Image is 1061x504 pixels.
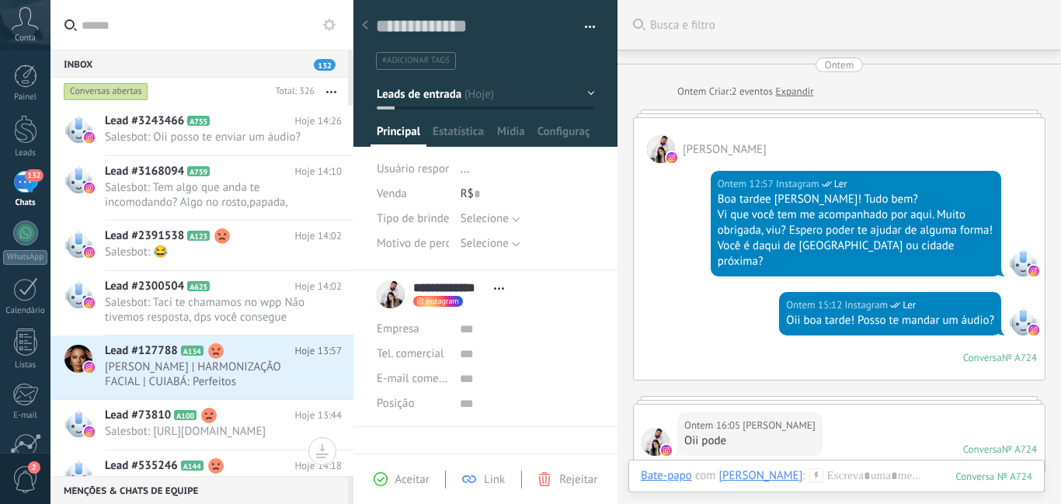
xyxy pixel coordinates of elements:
[426,297,459,305] span: instagram
[776,176,819,192] span: Instagram
[25,169,43,182] span: 132
[28,461,40,474] span: 2
[105,343,178,359] span: Lead #127788
[50,476,348,504] div: Menções & Chats de equipe
[50,400,353,450] a: Lead #73810 A100 Hoje 13:44 Salesbot: [URL][DOMAIN_NAME]
[377,157,449,182] div: Usuário responsável
[903,297,916,313] span: Ler
[187,281,210,291] span: A625
[50,450,353,500] a: Lead #535246 A144 Hoje 14:18 Luís [PERSON_NAME] Queiroz: Reagiu ❤
[461,162,470,176] span: ...
[497,124,525,147] span: Mídia
[295,279,342,294] span: Hoje 14:02
[642,428,670,456] span: Karina Santos
[50,106,353,155] a: Lead #3243466 A755 Hoje 14:26 Salesbot: Oii posso te enviar um áudio?
[786,313,994,328] div: Oii boa tarde! Posso te mandar um áudio?
[461,211,509,226] span: Selecione
[650,18,1045,33] span: Busca e filtro
[105,228,184,244] span: Lead #2391538
[3,360,48,370] div: Listas
[187,166,210,176] span: A759
[377,398,414,409] span: Posição
[955,470,1032,483] div: 724
[377,231,449,256] div: Motivo de perda
[845,297,889,313] span: Instagram
[382,55,450,66] span: #adicionar tags
[718,207,994,238] div: Vi que você tem me acompanhado por aqui. Muito obrigada, viu? Espero poder te ajudar de alguma fo...
[461,182,595,207] div: R$
[295,164,342,179] span: Hoje 14:10
[461,236,509,251] span: Selecione
[105,180,312,210] span: Salesbot: Tem algo que anda te incomodando? Algo no rosto,papada, contorno, bigode chinês, lábios...
[695,468,716,484] span: com
[50,271,353,335] a: Lead #2300504 A625 Hoje 14:02 Salesbot: Taci te chamamos no wpp Não tivemos resposta, dps você co...
[50,335,353,399] a: Lead #127788 A134 Hoje 13:57 [PERSON_NAME] | HARMONIZAÇÃO FACIAL | CUIABÁ: Perfeitos
[377,342,444,367] button: Tel. comercial
[1009,308,1037,335] span: Instagram
[718,176,776,192] div: Ontem 12:57
[84,297,95,308] img: instagram.svg
[377,162,477,176] span: Usuário responsável
[395,472,430,487] span: Aceitar
[461,231,520,256] button: Selecione
[295,343,342,359] span: Hoje 13:57
[559,472,597,487] span: Rejeitar
[377,346,444,361] span: Tel. comercial
[84,132,95,143] img: instagram.svg
[433,124,485,147] span: Estatísticas
[1002,351,1037,364] div: № A724
[666,152,677,163] img: instagram.svg
[3,411,48,421] div: E-mail
[834,176,847,192] span: Ler
[1009,249,1037,276] span: Instagram
[647,135,675,163] span: Karina Santos
[314,59,336,71] span: 132
[105,360,312,389] span: [PERSON_NAME] | HARMONIZAÇÃO FACIAL | CUIABÁ: Perfeitos
[677,84,814,99] div: Criar:
[174,410,197,420] span: A100
[187,231,210,241] span: A123
[105,295,312,325] span: Salesbot: Taci te chamamos no wpp Não tivemos resposta, dps você consegue olhar lá?! Vamos fazer ...
[50,221,353,270] a: Lead #2391538 A123 Hoje 14:02 Salesbot: 😂
[802,468,805,484] span: :
[105,458,178,474] span: Lead #535246
[295,228,342,244] span: Hoje 14:02
[786,297,844,313] div: Ontem 15:12
[1028,325,1039,335] img: instagram.svg
[105,164,184,179] span: Lead #3168094
[718,192,994,207] div: Boa tardee [PERSON_NAME]! Tudo bem?
[743,418,815,433] span: Karina Santos
[377,186,407,201] span: Venda
[677,84,709,99] div: Ontem
[15,33,36,43] span: Conta
[50,50,348,78] div: Inbox
[105,245,312,259] span: Salesbot: 😂
[3,198,48,208] div: Chats
[825,57,854,72] div: Ontem
[105,424,312,439] span: Salesbot: [URL][DOMAIN_NAME]
[295,113,342,129] span: Hoje 14:26
[84,362,95,373] img: instagram.svg
[1002,443,1037,456] div: № A724
[461,207,520,231] button: Selecione
[377,391,448,416] div: Posição
[181,461,204,471] span: A144
[377,371,460,386] span: E-mail comercial
[64,82,148,101] div: Conversas abertas
[377,317,448,342] div: Empresa
[732,84,773,99] span: 2 eventos
[537,124,590,147] span: Configurações
[963,443,1002,456] div: Conversa
[105,279,184,294] span: Lead #2300504
[295,408,342,423] span: Hoje 13:44
[3,92,48,103] div: Painel
[718,238,994,269] div: Você é daqui de [GEOGRAPHIC_DATA] ou cidade próxima?
[377,367,448,391] button: E-mail comercial
[187,116,210,126] span: A755
[775,84,813,99] a: Expandir
[377,238,457,249] span: Motivo de perda
[105,113,184,129] span: Lead #3243466
[84,426,95,437] img: instagram.svg
[3,250,47,265] div: WhatsApp
[484,472,505,487] span: Link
